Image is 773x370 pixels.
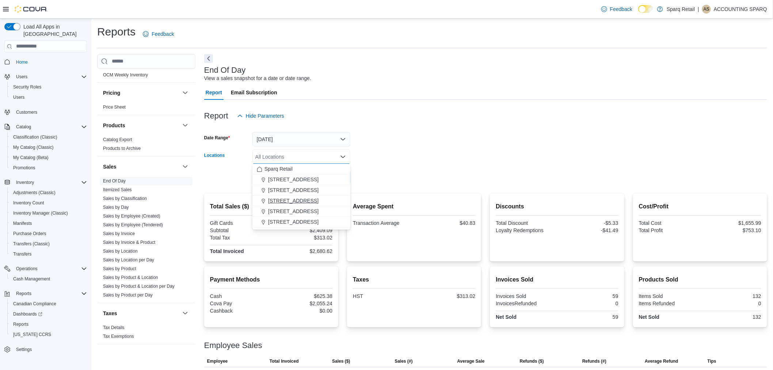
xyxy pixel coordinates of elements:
span: Sales by Product [103,266,136,272]
span: My Catalog (Classic) [13,144,54,150]
h3: Products [103,122,125,129]
button: Reports [7,319,90,329]
a: Adjustments (Classic) [10,188,58,197]
span: My Catalog (Beta) [10,153,87,162]
button: Inventory Count [7,198,90,208]
span: OCM Weekly Inventory [103,72,148,78]
strong: Net Sold [639,314,660,320]
a: Sales by Product [103,267,136,272]
span: Users [16,74,27,80]
a: Sales by Product & Location [103,275,158,280]
a: Inventory Manager (Classic) [10,209,71,218]
div: 132 [701,293,761,299]
a: Products to Archive [103,146,141,151]
div: Taxes [97,324,195,344]
button: Catalog [1,122,90,132]
span: Sparq Retail [264,165,293,173]
a: Dashboards [7,309,90,319]
h3: Employee Sales [204,341,262,350]
div: Total Cost [639,220,699,226]
span: Inventory Count [10,199,87,207]
a: Customers [13,108,40,117]
div: Loyalty Redemptions [496,227,556,233]
span: [STREET_ADDRESS] [268,186,319,194]
a: My Catalog (Beta) [10,153,52,162]
button: Sales [103,163,179,170]
p: | [698,5,699,14]
span: Sales by Product per Day [103,292,153,298]
div: Invoices Sold [496,293,556,299]
button: Adjustments (Classic) [7,188,90,198]
button: Taxes [181,309,190,318]
h3: Pricing [103,89,120,97]
a: Catalog Export [103,137,132,143]
span: Transfers [13,251,31,257]
button: Inventory [1,177,90,188]
a: Tax Details [103,325,125,331]
button: Products [103,122,179,129]
h3: Report [204,112,228,120]
div: 132 [701,314,761,320]
button: Users [1,72,90,82]
button: Users [7,92,90,102]
button: Security Roles [7,82,90,92]
button: Purchase Orders [7,229,90,239]
div: InvoicesRefunded [496,301,556,306]
a: Cash Management [10,275,53,283]
a: Sales by Classification [103,196,147,201]
span: Security Roles [13,84,41,90]
button: Cash Management [7,274,90,284]
span: Sales by Location [103,249,138,254]
a: Classification (Classic) [10,133,60,141]
a: Settings [13,345,35,354]
div: OCM [97,71,195,82]
p: ACCOUNTING SPARQ [714,5,767,14]
span: Sales by Product & Location [103,275,158,281]
span: Hide Parameters [246,112,284,120]
span: Adjustments (Classic) [10,188,87,197]
h3: End Of Day [204,66,246,75]
span: Refunds (#) [582,358,606,364]
span: Users [13,72,87,81]
span: [STREET_ADDRESS] [268,197,319,204]
button: Promotions [7,163,90,173]
a: [US_STATE] CCRS [10,330,54,339]
div: $0.00 [273,308,332,314]
button: [STREET_ADDRESS] [252,196,350,206]
span: Sales by Classification [103,196,147,202]
span: Promotions [10,163,87,172]
div: Choose from the following options [252,164,350,227]
div: $753.10 [701,227,761,233]
span: Load All Apps in [GEOGRAPHIC_DATA] [20,23,87,38]
div: $625.38 [273,293,332,299]
a: Manifests [10,219,35,228]
h2: Invoices Sold [496,275,618,284]
div: Transaction Average [353,220,413,226]
span: Report [206,85,222,100]
span: Promotions [13,165,35,171]
div: 0 [701,301,761,306]
span: Manifests [13,220,32,226]
div: Cova Pay [210,301,270,306]
span: Dashboards [13,311,42,317]
button: Close list of options [340,154,346,160]
span: Feedback [610,5,632,13]
span: Inventory Manager (Classic) [13,210,68,216]
span: Sales by Employee (Created) [103,214,160,219]
span: Classification (Classic) [13,134,57,140]
h2: Average Spent [353,202,475,211]
span: Sales by Invoice [103,231,135,237]
span: Sales by Product & Location per Day [103,284,175,290]
button: [STREET_ADDRESS] [252,206,350,217]
span: Reports [10,320,87,329]
span: Catalog [13,122,87,131]
a: Itemized Sales [103,188,132,193]
span: Dashboards [10,310,87,318]
a: Sales by Invoice [103,231,135,237]
button: Operations [13,264,41,273]
button: [STREET_ADDRESS] [252,185,350,196]
span: Users [10,93,87,102]
div: $313.02 [416,293,476,299]
span: Customers [13,107,87,117]
a: Sales by Location per Day [103,258,154,263]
